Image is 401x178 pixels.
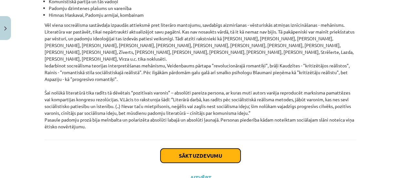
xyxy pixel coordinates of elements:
[49,12,356,18] li: Himnas Maskavai, Padomju armijai, kombainam
[49,5,356,12] li: Padomju dzimtenes plašums un varenība
[160,149,241,163] button: Sākt uzdevumu
[45,22,356,130] p: Vēl viena socreālisma sastāvdaļa izpaudās attieksmē pret literāro mantojumu, savdabīgs aizmiršana...
[4,26,7,31] img: icon-close-lesson-0947bae3869378f0d4975bcd49f059093ad1ed9edebbc8119c70593378902aed.svg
